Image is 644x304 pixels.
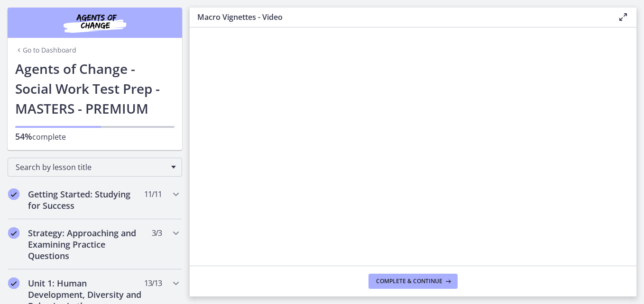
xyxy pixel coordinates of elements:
[28,227,144,261] h2: Strategy: Approaching and Examining Practice Questions
[197,11,602,23] h3: Macro Vignettes - Video
[376,277,442,285] span: Complete & continue
[190,27,636,262] iframe: Video Lesson
[144,188,162,200] span: 11 / 11
[15,131,175,143] p: complete
[8,227,19,239] i: Completed
[152,227,162,239] span: 3 / 3
[8,277,19,289] i: Completed
[15,59,175,118] h1: Agents of Change - Social Work Test Prep - MASTERS - PREMIUM
[368,274,458,289] button: Complete & continue
[16,162,166,172] span: Search by lesson title
[144,277,162,289] span: 13 / 13
[15,131,32,142] span: 54%
[8,158,182,177] div: Search by lesson title
[28,188,144,211] h2: Getting Started: Studying for Success
[8,188,19,200] i: Completed
[38,11,152,34] img: Agents of Change
[15,45,76,55] a: Go to Dashboard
